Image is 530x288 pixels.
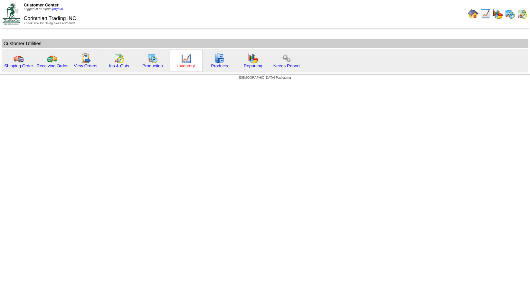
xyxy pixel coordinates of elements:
[177,63,195,68] a: Inventory
[24,7,63,11] span: Logged in as Vpatel
[37,63,68,68] a: Receiving Order
[468,9,478,19] img: home.gif
[493,9,503,19] img: graph.gif
[24,16,76,21] span: Corinthian Trading INC
[244,63,262,68] a: Reporting
[211,63,228,68] a: Products
[24,22,75,25] span: Thank You for Being Our Customer!
[3,3,20,24] img: ZoRoCo_Logo(Green%26Foil)%20jpg.webp
[24,3,59,7] span: Customer Center
[214,53,225,63] img: cabinet.gif
[74,63,97,68] a: View Orders
[505,9,515,19] img: calendarprod.gif
[52,7,63,11] a: (logout)
[109,63,129,68] a: Ins & Outs
[80,53,91,63] img: workorder.gif
[4,63,33,68] a: Shipping Order
[114,53,124,63] img: calendarinout.gif
[147,53,158,63] img: calendarprod.gif
[47,53,57,63] img: truck2.gif
[273,63,300,68] a: Needs Report
[181,53,191,63] img: line_graph.gif
[239,76,291,80] span: [DEMOGRAPHIC_DATA] Packaging
[14,53,24,63] img: truck.gif
[2,39,528,48] td: Customer Utilities
[248,53,258,63] img: graph.gif
[517,9,527,19] img: calendarinout.gif
[281,53,292,63] img: workflow.png
[142,63,163,68] a: Production
[480,9,491,19] img: line_graph.gif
